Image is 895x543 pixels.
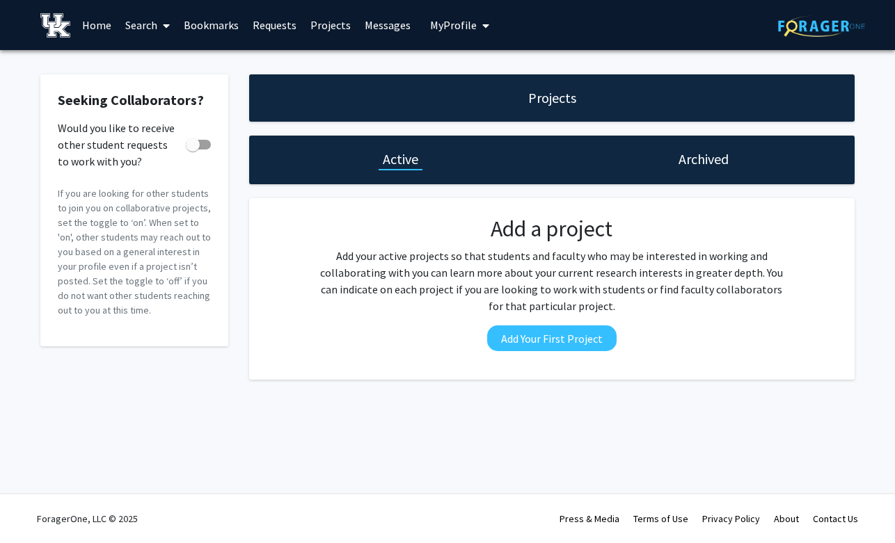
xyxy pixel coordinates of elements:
img: University of Kentucky Logo [40,13,70,38]
a: Bookmarks [177,1,246,49]
span: Would you like to receive other student requests to work with you? [58,120,180,170]
a: Requests [246,1,303,49]
a: Privacy Policy [702,512,760,525]
h2: Add a project [316,216,788,242]
p: If you are looking for other students to join you on collaborative projects, set the toggle to ‘o... [58,186,211,318]
img: ForagerOne Logo [778,15,865,37]
h1: Archived [679,149,729,169]
div: ForagerOne, LLC © 2025 [37,494,138,543]
a: Press & Media [560,512,619,525]
a: About [774,512,799,525]
a: Contact Us [813,512,858,525]
a: Messages [358,1,418,49]
h1: Projects [528,88,576,108]
p: Add your active projects so that students and faculty who may be interested in working and collab... [316,248,788,314]
span: My Profile [430,18,477,32]
h1: Active [383,149,418,169]
h2: Seeking Collaborators? [58,92,211,108]
a: Search [118,1,177,49]
a: Projects [303,1,358,49]
a: Home [75,1,118,49]
button: Add Your First Project [487,325,617,351]
a: Terms of Use [633,512,688,525]
iframe: Chat [10,480,59,533]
